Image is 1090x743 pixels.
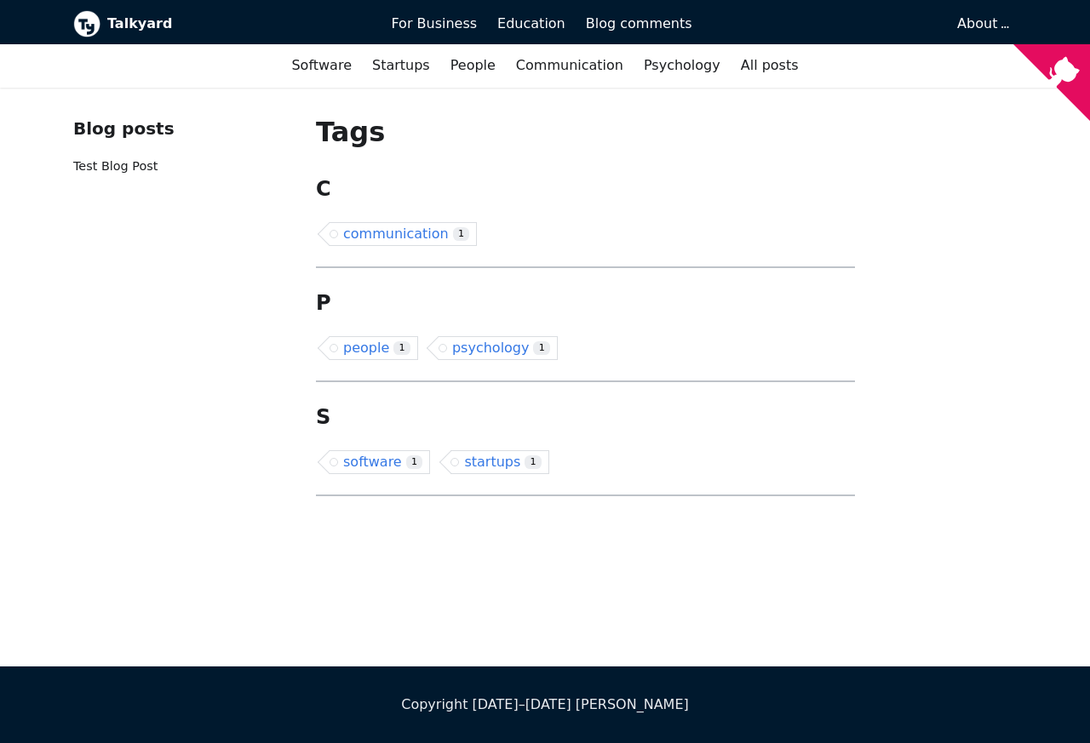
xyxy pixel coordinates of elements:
[381,9,487,38] a: For Business
[316,404,855,430] h2: S
[330,336,418,360] a: people1
[281,51,362,80] a: Software
[73,10,367,37] a: Talkyard logoTalkyard
[316,176,855,202] h2: C
[330,450,430,474] a: software1
[316,115,855,149] h1: Tags
[316,290,855,316] h2: P
[634,51,731,80] a: Psychology
[957,15,1007,31] a: About
[440,51,506,80] a: People
[586,15,692,31] span: Blog comments
[487,9,576,38] a: Education
[391,15,477,31] span: For Business
[73,115,289,191] nav: Blog recent posts navigation
[406,455,423,470] span: 1
[73,115,289,143] div: Blog posts
[576,9,703,38] a: Blog comments
[506,51,634,80] a: Communication
[393,341,410,356] span: 1
[453,227,470,242] span: 1
[73,694,1017,716] div: Copyright [DATE]–[DATE] [PERSON_NAME]
[73,159,158,173] a: Test Blog Post
[497,15,565,31] span: Education
[525,455,542,470] span: 1
[533,341,550,356] span: 1
[731,51,809,80] a: All posts
[73,10,100,37] img: Talkyard logo
[439,336,558,360] a: psychology1
[330,222,477,246] a: communication1
[362,51,440,80] a: Startups
[107,13,367,35] b: Talkyard
[450,450,549,474] a: startups1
